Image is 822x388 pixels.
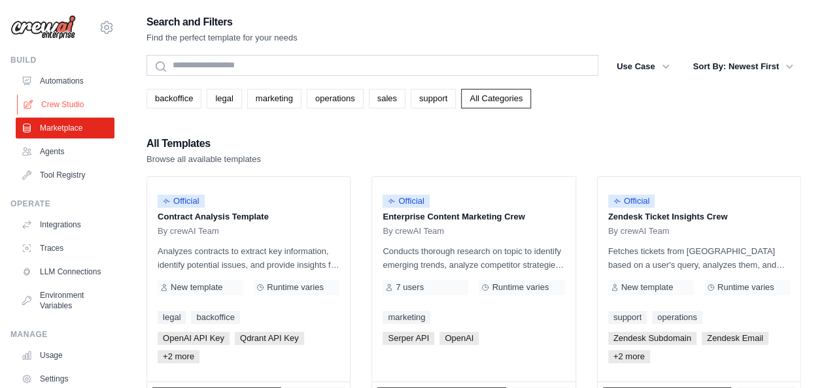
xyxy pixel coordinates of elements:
[383,210,564,223] p: Enterprise Content Marketing Crew
[171,282,222,293] span: New template
[235,332,304,345] span: Qdrant API Key
[16,261,114,282] a: LLM Connections
[16,214,114,235] a: Integrations
[16,285,114,316] a: Environment Variables
[10,15,76,40] img: Logo
[383,311,430,324] a: marketing
[207,89,241,108] a: legal
[307,89,364,108] a: operations
[191,311,239,324] a: backoffice
[17,94,116,115] a: Crew Studio
[10,199,114,209] div: Operate
[383,226,444,236] span: By crewAI Team
[461,89,531,108] a: All Categories
[608,350,650,363] span: +2 more
[146,89,201,108] a: backoffice
[608,195,655,208] span: Official
[608,244,790,272] p: Fetches tickets from [GEOGRAPHIC_DATA] based on a user's query, analyzes them, and generates a su...
[10,55,114,65] div: Build
[608,311,647,324] a: support
[383,332,434,345] span: Serper API
[16,118,114,138] a: Marketplace
[702,332,768,345] span: Zendesk Email
[652,311,702,324] a: operations
[608,210,790,223] p: Zendesk Ticket Insights Crew
[16,238,114,259] a: Traces
[383,195,430,208] span: Official
[609,55,677,78] button: Use Case
[158,350,199,363] span: +2 more
[158,210,339,223] p: Contract Analysis Template
[16,345,114,366] a: Usage
[608,332,696,345] span: Zendesk Subdomain
[396,282,424,293] span: 7 users
[16,141,114,162] a: Agents
[10,329,114,340] div: Manage
[16,165,114,186] a: Tool Registry
[267,282,324,293] span: Runtime varies
[146,135,261,153] h2: All Templates
[158,332,230,345] span: OpenAI API Key
[369,89,405,108] a: sales
[158,226,219,236] span: By crewAI Team
[146,31,298,44] p: Find the perfect template for your needs
[383,244,564,272] p: Conducts thorough research on topic to identify emerging trends, analyze competitor strategies, a...
[146,13,298,31] h2: Search and Filters
[16,71,114,91] a: Automations
[685,55,801,78] button: Sort By: Newest First
[439,332,479,345] span: OpenAI
[717,282,774,293] span: Runtime varies
[621,282,673,293] span: New template
[247,89,301,108] a: marketing
[492,282,549,293] span: Runtime varies
[158,195,205,208] span: Official
[158,311,186,324] a: legal
[411,89,456,108] a: support
[146,153,261,166] p: Browse all available templates
[158,244,339,272] p: Analyzes contracts to extract key information, identify potential issues, and provide insights fo...
[608,226,670,236] span: By crewAI Team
